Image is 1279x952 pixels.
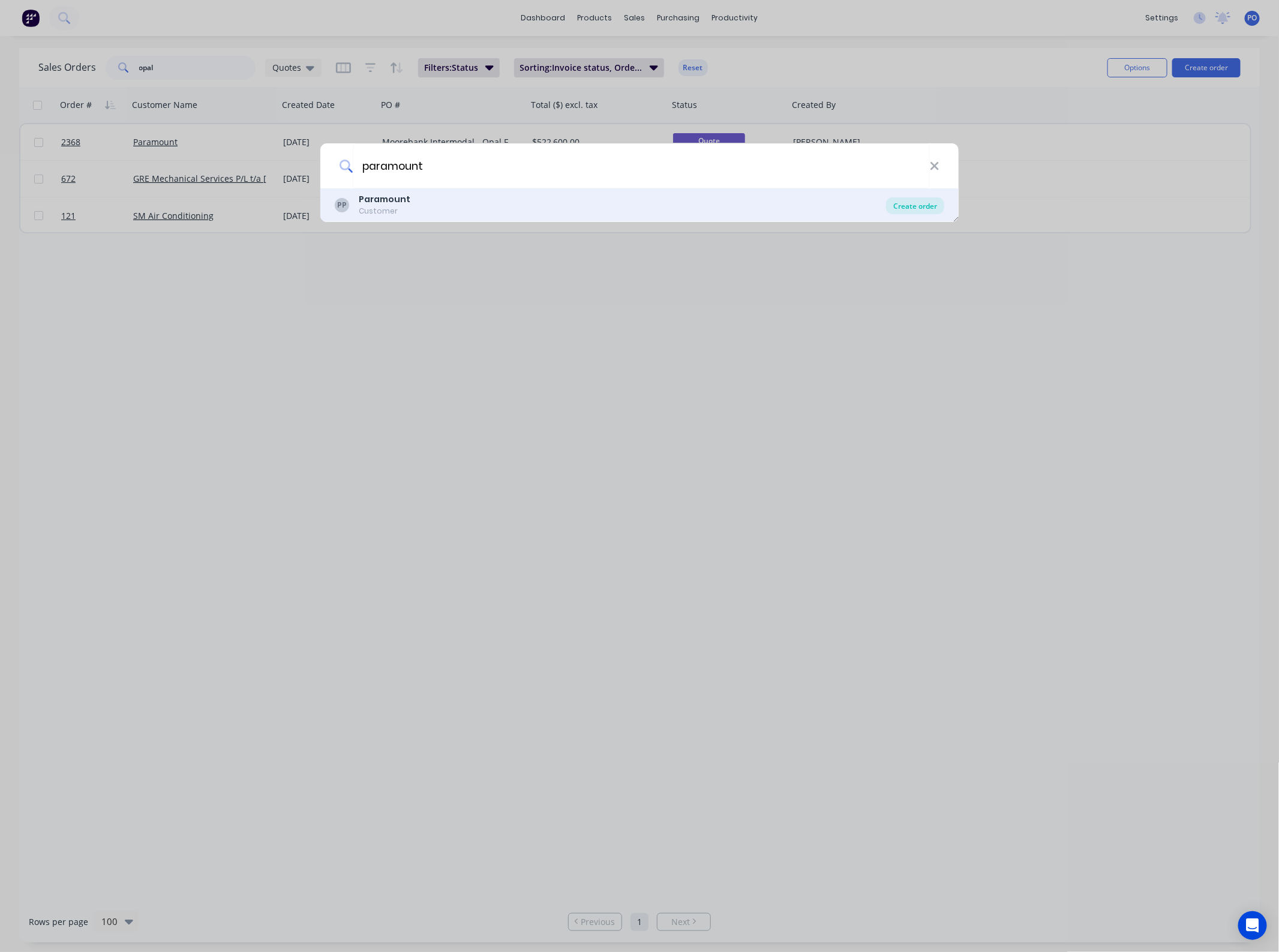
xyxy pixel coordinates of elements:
[359,193,410,205] b: Paramount
[886,197,944,214] div: Create order
[353,143,930,188] input: Enter a customer name to create a new order...
[359,206,410,217] div: Customer
[335,198,349,212] div: PP
[1238,911,1267,940] div: Open Intercom Messenger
